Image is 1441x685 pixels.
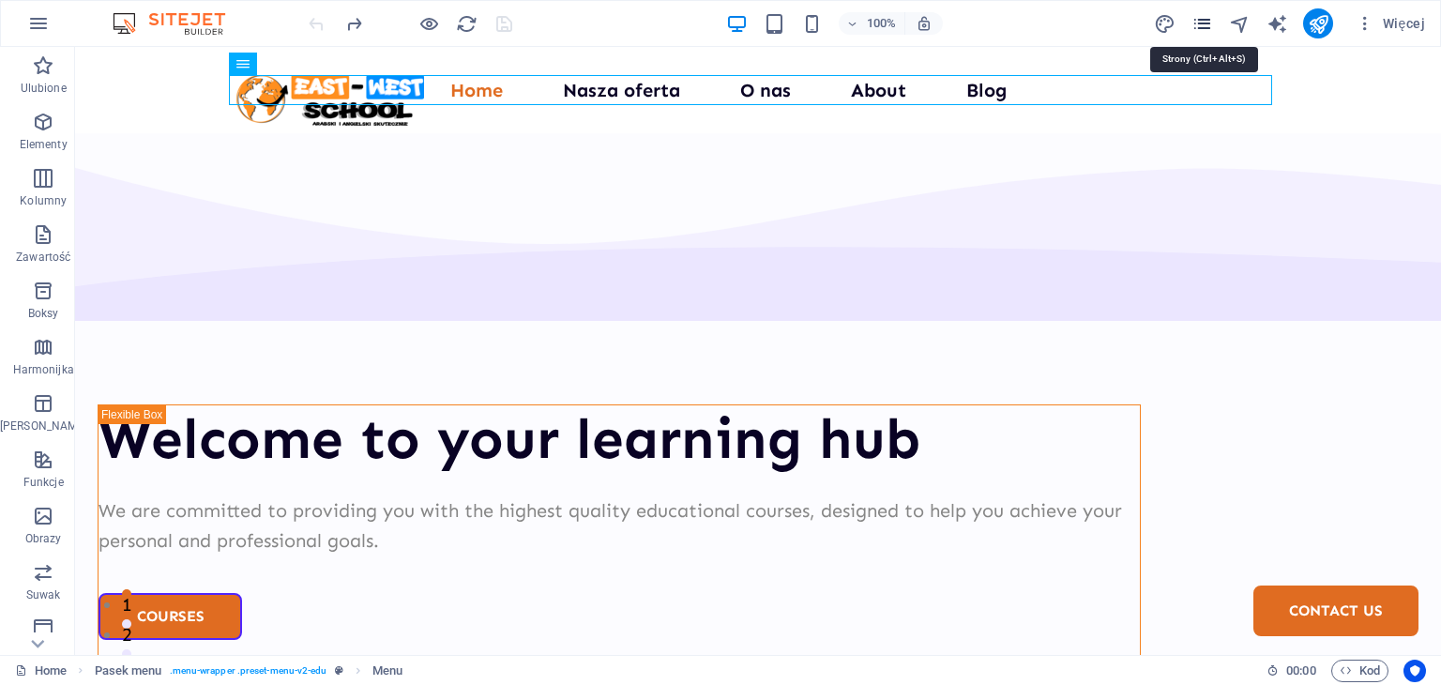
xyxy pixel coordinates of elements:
span: : [1299,663,1302,677]
p: Harmonijka [13,362,74,377]
img: Editor Logo [108,12,249,35]
span: Kliknij, aby zaznaczyć. Kliknij dwukrotnie, aby edytować [372,660,402,682]
p: Suwak [26,587,61,602]
p: Kolumny [20,193,67,208]
button: Kod [1331,660,1388,682]
nav: breadcrumb [95,660,403,682]
p: Boksy [28,306,59,321]
span: 00 00 [1286,660,1315,682]
span: . menu-wrapper .preset-menu-v2-edu [170,660,327,682]
button: Więcej [1348,8,1433,38]
p: Obrazy [25,531,62,546]
i: Opublikuj [1308,13,1329,35]
button: redo [342,12,365,35]
button: Usercentrics [1403,660,1426,682]
p: Zawartość [16,250,70,265]
p: Ulubione [21,81,67,96]
span: Kliknij, aby zaznaczyć. Kliknij dwukrotnie, aby edytować [95,660,162,682]
button: publish [1303,8,1333,38]
button: pages [1191,12,1213,35]
i: Projekt (Ctrl+Alt+Y) [1154,13,1176,35]
span: Kod [1340,660,1380,682]
p: Elementy [20,137,68,152]
a: Kliknij, aby anulować zaznaczenie. Kliknij dwukrotnie, aby otworzyć Strony [15,660,67,682]
button: design [1153,12,1176,35]
span: Więcej [1356,14,1425,33]
i: AI Writer [1267,13,1288,35]
button: 100% [839,12,905,35]
button: text_generator [1266,12,1288,35]
button: navigator [1228,12,1251,35]
p: Funkcje [23,475,64,490]
h6: Czas sesji [1267,660,1316,682]
i: Ponów: Przesuń elementy (Ctrl+Y, ⌘+Y) [343,13,365,35]
i: Przeładuj stronę [456,13,478,35]
h6: 100% [867,12,897,35]
i: Ten element jest konfigurowalnym ustawieniem wstępnym [335,665,343,676]
button: reload [455,12,478,35]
